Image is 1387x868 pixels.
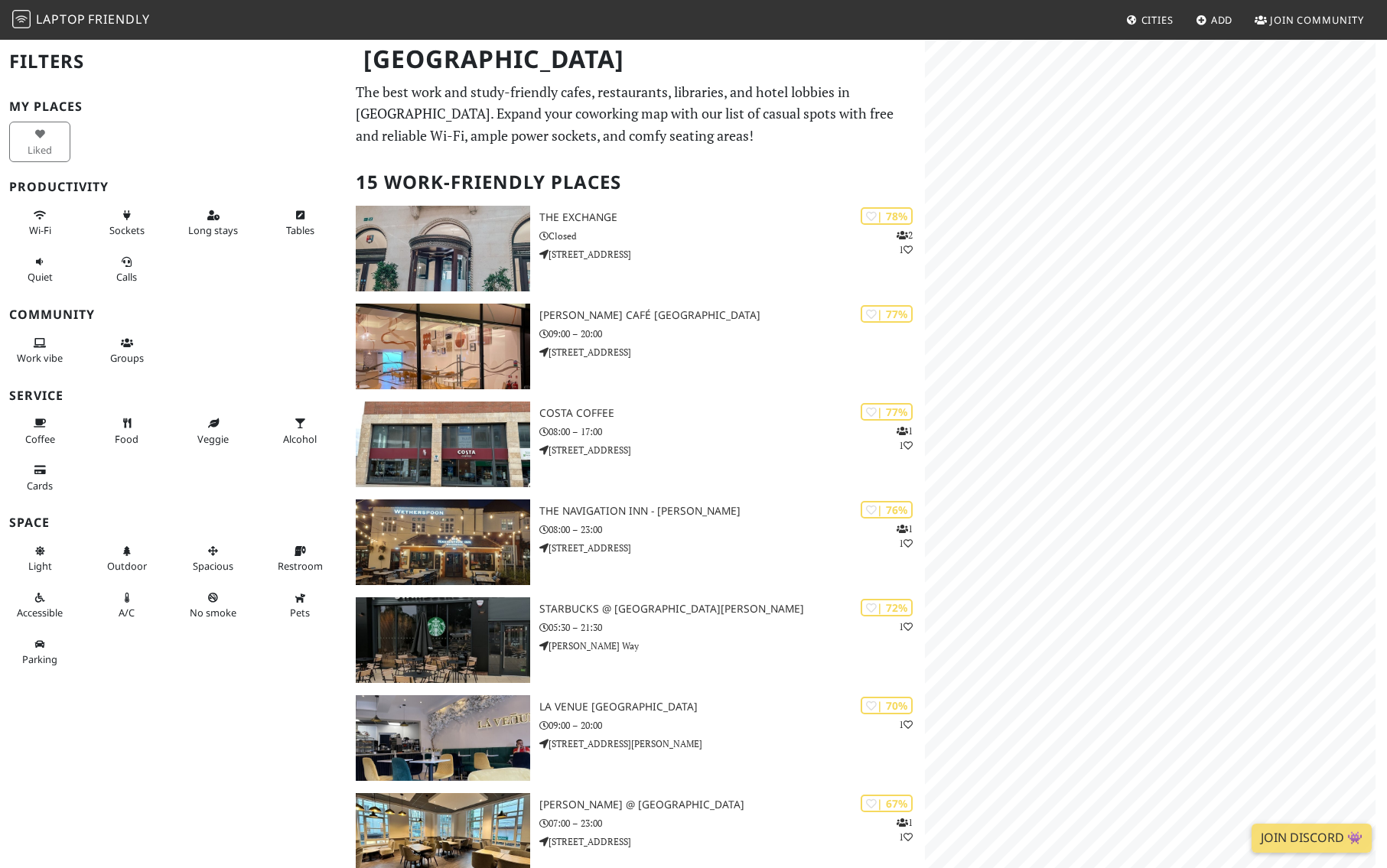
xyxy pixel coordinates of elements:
[1120,6,1180,34] a: Cities
[347,597,924,683] a: Starbucks @ Sir Herbert Austin Way | 72% 1 Starbucks @ [GEOGRAPHIC_DATA][PERSON_NAME] 05:30 – 21:...
[17,351,63,365] span: People working
[899,619,913,634] p: 1
[9,203,70,243] button: Wi-Fi
[9,307,337,322] h3: Community
[347,695,924,781] a: La Venue Coffee House | 70% 1 La Venue [GEOGRAPHIC_DATA] 09:00 – 20:00 [STREET_ADDRESS][PERSON_NAME]
[1270,13,1364,27] span: Join Community
[356,81,915,147] p: The best work and study-friendly cafes, restaurants, libraries, and hotel lobbies in [GEOGRAPHIC_...
[861,305,913,323] div: | 77%
[899,717,913,732] p: 1
[12,7,150,34] a: LaptopFriendly LaptopFriendly
[539,816,925,831] p: 07:00 – 23:00
[9,388,337,403] h3: Service
[36,11,86,28] span: Laptop
[356,597,530,683] img: Starbucks @ Sir Herbert Austin Way
[183,538,244,579] button: Spacious
[25,432,55,446] span: Coffee
[9,515,337,530] h3: Space
[269,538,330,579] button: Restroom
[9,457,70,498] button: Cards
[539,309,925,322] h3: [PERSON_NAME] Café [GEOGRAPHIC_DATA]
[347,499,924,585] a: The Navigation Inn - JD Wetherspoon | 76% 11 The Navigation Inn - [PERSON_NAME] 08:00 – 23:00 [ST...
[356,304,530,389] img: Elio Café Birmingham
[347,401,924,487] a: Costa Coffee | 77% 11 Costa Coffee 08:00 – 17:00 [STREET_ADDRESS]
[539,211,925,224] h3: The Exchange
[861,207,913,225] div: | 78%
[96,330,157,371] button: Groups
[861,501,913,519] div: | 76%
[539,345,925,359] p: [STREET_ADDRESS]
[539,424,925,439] p: 08:00 – 17:00
[9,538,70,579] button: Light
[283,432,317,446] span: Alcohol
[539,736,925,751] p: [STREET_ADDRESS][PERSON_NAME]
[897,522,913,551] p: 1 1
[861,403,913,421] div: | 77%
[539,522,925,537] p: 08:00 – 23:00
[190,606,236,619] span: Smoke free
[12,10,31,28] img: LaptopFriendly
[539,247,925,262] p: [STREET_ADDRESS]
[9,411,70,451] button: Coffee
[269,585,330,626] button: Pets
[861,795,913,812] div: | 67%
[539,505,925,518] h3: The Navigation Inn - [PERSON_NAME]
[9,249,70,290] button: Quiet
[107,559,147,573] span: Outdoor area
[539,798,925,811] h3: [PERSON_NAME] @ [GEOGRAPHIC_DATA]
[96,585,157,626] button: A/C
[278,559,323,573] span: Restroom
[88,11,149,28] span: Friendly
[539,407,925,420] h3: Costa Coffee
[290,606,310,619] span: Pet friendly
[351,38,921,80] h1: [GEOGRAPHIC_DATA]
[183,585,244,626] button: No smoke
[347,304,924,389] a: Elio Café Birmingham | 77% [PERSON_NAME] Café [GEOGRAPHIC_DATA] 09:00 – 20:00 [STREET_ADDRESS]
[28,559,52,573] span: Natural light
[96,249,157,290] button: Calls
[96,538,157,579] button: Outdoor
[9,180,337,194] h3: Productivity
[286,223,314,237] span: Work-friendly tables
[1141,13,1174,27] span: Cities
[9,632,70,672] button: Parking
[897,228,913,257] p: 2 1
[109,223,145,237] span: Power sockets
[539,443,925,457] p: [STREET_ADDRESS]
[9,99,337,114] h3: My Places
[22,652,57,666] span: Parking
[356,499,530,585] img: The Navigation Inn - JD Wetherspoon
[539,834,925,849] p: [STREET_ADDRESS]
[28,270,53,284] span: Quiet
[193,559,233,573] span: Spacious
[539,541,925,555] p: [STREET_ADDRESS]
[183,203,244,243] button: Long stays
[119,606,135,619] span: Air conditioned
[897,815,913,844] p: 1 1
[1249,6,1370,34] a: Join Community
[116,270,137,284] span: Video/audio calls
[115,432,138,446] span: Food
[539,603,925,616] h3: Starbucks @ [GEOGRAPHIC_DATA][PERSON_NAME]
[356,401,530,487] img: Costa Coffee
[96,203,157,243] button: Sockets
[539,701,925,714] h3: La Venue [GEOGRAPHIC_DATA]
[197,432,229,446] span: Veggie
[17,606,63,619] span: Accessible
[9,330,70,371] button: Work vibe
[9,38,337,85] h2: Filters
[29,223,51,237] span: Stable Wi-Fi
[27,479,53,493] span: Credit cards
[539,327,925,341] p: 09:00 – 20:00
[539,718,925,733] p: 09:00 – 20:00
[347,206,924,291] a: The Exchange | 78% 21 The Exchange Closed [STREET_ADDRESS]
[269,203,330,243] button: Tables
[539,620,925,635] p: 05:30 – 21:30
[539,229,925,243] p: Closed
[188,223,238,237] span: Long stays
[356,206,530,291] img: The Exchange
[539,639,925,653] p: [PERSON_NAME] Way
[269,411,330,451] button: Alcohol
[183,411,244,451] button: Veggie
[861,599,913,616] div: | 72%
